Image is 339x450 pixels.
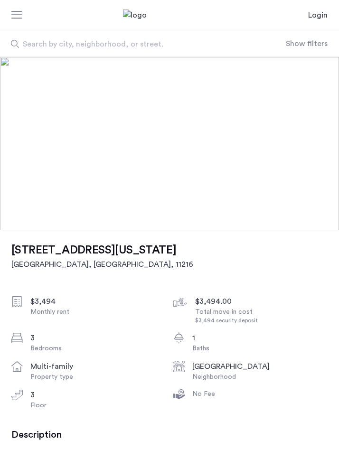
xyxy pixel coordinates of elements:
[192,372,328,382] div: Neighborhood
[11,242,193,270] a: [STREET_ADDRESS][US_STATE][GEOGRAPHIC_DATA], [GEOGRAPHIC_DATA], 11216
[11,242,193,259] h1: [STREET_ADDRESS][US_STATE]
[30,389,166,401] div: 3
[23,38,252,50] span: Search by city, neighborhood, or street.
[123,9,216,21] img: logo
[30,344,166,353] div: Bedrooms
[192,332,328,344] div: 1
[11,429,328,441] h3: Description
[192,361,328,372] div: [GEOGRAPHIC_DATA]
[30,372,166,382] div: Property type
[195,307,330,325] div: Total move in cost
[195,296,330,307] div: $3,494.00
[30,307,166,317] div: Monthly rent
[286,38,328,49] button: Show or hide filters
[30,401,166,410] div: Floor
[11,259,193,270] h2: [GEOGRAPHIC_DATA], [GEOGRAPHIC_DATA] , 11216
[30,332,166,344] div: 3
[192,389,328,399] div: No Fee
[30,296,166,307] div: $3,494
[30,361,166,372] div: multi-family
[192,344,328,353] div: Baths
[195,317,330,325] div: $3,494 security deposit
[308,9,328,21] a: Login
[123,9,216,21] a: Cazamio Logo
